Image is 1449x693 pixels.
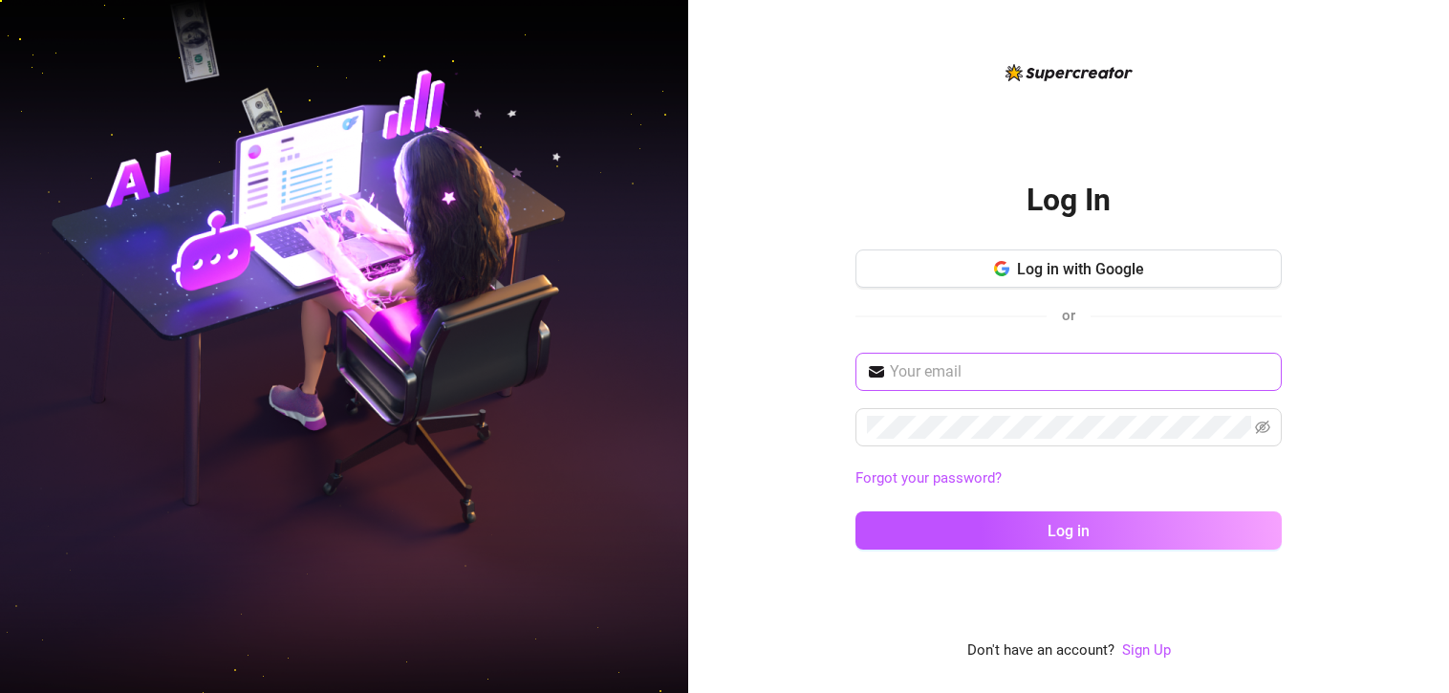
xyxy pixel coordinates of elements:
a: Sign Up [1122,641,1171,659]
input: Your email [890,360,1270,383]
span: eye-invisible [1255,420,1270,435]
span: Don't have an account? [967,639,1114,662]
span: Log in with Google [1017,260,1144,278]
span: or [1062,307,1075,324]
a: Forgot your password? [855,467,1282,490]
button: Log in with Google [855,249,1282,288]
button: Log in [855,511,1282,550]
img: logo-BBDzfeDw.svg [1006,64,1133,81]
a: Forgot your password? [855,469,1002,487]
span: Log in [1048,522,1090,540]
h2: Log In [1027,181,1111,220]
a: Sign Up [1122,639,1171,662]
